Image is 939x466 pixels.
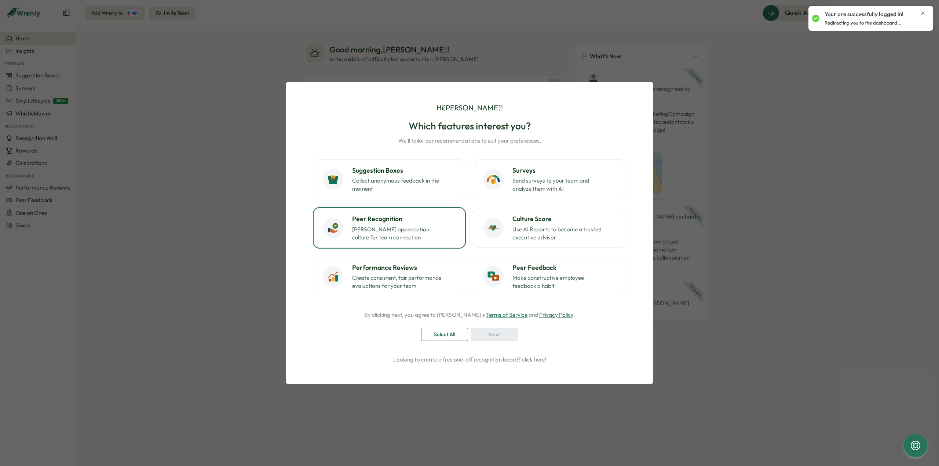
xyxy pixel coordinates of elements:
[825,10,903,18] p: Your are successfully logged in!
[352,177,444,193] p: Collect anonymous feedback in the moment
[474,159,625,199] button: SurveysSend surveys to your team and analyze them with AI
[398,120,541,132] h2: Which features interest you?
[512,214,616,224] h3: Culture Score
[486,311,527,318] a: Terms of Service
[512,263,616,272] h3: Peer Feedback
[436,102,503,114] p: Hi [PERSON_NAME] !
[307,356,632,364] p: Looking to create a free one-off recognition board?
[364,311,575,319] p: By clicking next, you agree to [PERSON_NAME]'s and .
[421,328,468,341] button: Select All
[398,137,541,145] p: We'll tailor our recommendations to suit your preferences.
[474,208,625,247] button: Culture ScoreUse AI Reports to become a trusted executive advisor
[522,356,546,363] a: click here!
[352,214,456,224] h3: Peer Recognition
[314,257,465,296] button: Performance ReviewsCreate consistent, fair performance evaluations for your team
[825,20,902,26] p: Redirecting you to the dashboard...
[314,159,465,199] button: Suggestion BoxesCollect anonymous feedback in the moment
[352,263,456,272] h3: Performance Reviews
[474,257,625,296] button: Peer FeedbackMake constructive employee feedback a habit
[352,225,444,242] p: [PERSON_NAME] appreciation culture for team connection
[352,274,444,290] p: Create consistent, fair performance evaluations for your team
[512,225,604,242] p: Use AI Reports to become a trusted executive advisor
[434,328,455,341] span: Select All
[314,208,465,247] button: Peer Recognition[PERSON_NAME] appreciation culture for team connection
[512,177,604,193] p: Send surveys to your team and analyze them with AI
[512,166,616,175] h3: Surveys
[352,166,456,175] h3: Suggestion Boxes
[539,311,573,318] a: Privacy Policy
[512,274,604,290] p: Make constructive employee feedback a habit
[920,10,926,16] button: Close notification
